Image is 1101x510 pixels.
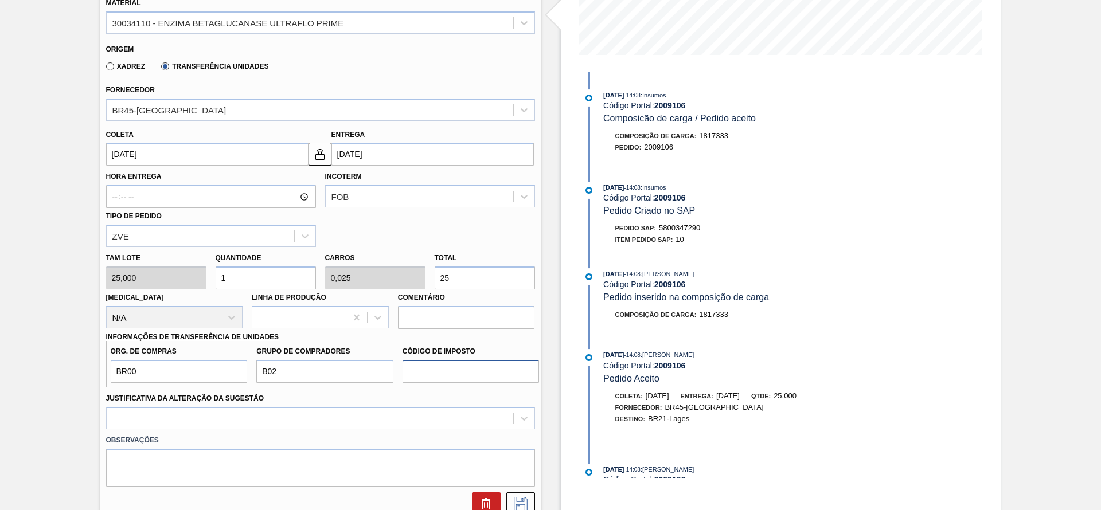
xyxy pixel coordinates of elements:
span: Composição de Carga : [615,132,697,139]
label: Informações de Transferência de Unidades [106,333,279,341]
img: atual [585,354,592,361]
label: Código de Imposto [403,343,540,360]
label: Entrega [331,131,365,139]
div: Código Portal: [603,361,876,370]
span: 2009106 [644,143,673,151]
strong: 2009106 [654,101,686,110]
span: [DATE] [603,351,624,358]
span: [DATE] [603,92,624,99]
span: Item pedido SAP: [615,236,673,243]
label: Incoterm [325,172,362,181]
img: atual [585,273,592,280]
span: Composicão de carga / Pedido aceito [603,113,756,123]
span: : [PERSON_NAME] [641,466,694,473]
span: - 14:08 [624,466,641,473]
div: Código Portal: [603,101,876,110]
label: Quantidade [216,254,261,262]
img: atual [585,95,592,101]
strong: 2009106 [654,193,686,202]
span: - 14:08 [624,92,641,99]
strong: 2009106 [654,280,686,289]
span: Pedido Criado no SAP [603,206,695,215]
strong: 2009106 [654,475,686,484]
span: Pedido Aceito [603,374,659,383]
span: Destino: [615,415,646,422]
span: : [PERSON_NAME] [641,351,694,358]
span: 25,000 [774,391,797,400]
label: [MEDICAL_DATA] [106,293,164,301]
img: atual [585,187,592,194]
div: ZVE [112,231,129,241]
strong: 2009106 [654,361,686,370]
div: Código Portal: [603,475,876,484]
input: dd/mm/yyyy [331,143,534,166]
label: Comentário [398,289,535,306]
label: Coleta [106,131,134,139]
label: Transferência Unidades [161,62,268,70]
label: Justificativa da Alteração da Sugestão [106,394,264,402]
img: atual [585,469,592,476]
span: Pedido inserido na composição de carga [603,292,769,302]
input: dd/mm/yyyy [106,143,309,166]
span: BR45-[GEOGRAPHIC_DATA] [665,403,763,411]
span: Composição de Carga : [615,311,697,318]
span: Coleta: [615,393,643,399]
span: [DATE] [603,270,624,277]
div: 30034110 - ENZIMA BETAGLUCANASE ULTRAFLO PRIME [112,18,344,28]
div: Código Portal: [603,280,876,289]
span: [DATE] [603,466,624,473]
label: Xadrez [106,62,146,70]
span: [DATE] [603,184,624,191]
span: - 14:08 [624,271,641,277]
label: Hora Entrega [106,168,316,185]
img: locked [313,147,327,161]
span: Fornecedor: [615,404,662,411]
label: Grupo de Compradores [256,343,393,360]
div: Código Portal: [603,193,876,202]
label: Carros [325,254,355,262]
button: locked [309,143,331,166]
div: FOB [331,192,349,202]
span: BR21-Lages [648,414,689,423]
span: Entrega: [681,393,713,399]
span: Qtde: [751,393,771,399]
span: Pedido SAP: [615,225,657,232]
span: - 14:08 [624,185,641,191]
span: 10 [676,235,684,244]
label: Org. de Compras [111,343,248,360]
span: : Insumos [641,184,666,191]
span: [DATE] [716,391,740,400]
label: Tam lote [106,250,206,266]
span: 1817333 [699,131,728,140]
label: Origem [106,45,134,53]
label: Observações [106,432,535,449]
span: 5800347290 [659,223,700,232]
div: BR45-[GEOGRAPHIC_DATA] [112,105,227,115]
label: Fornecedor [106,86,155,94]
span: : Insumos [641,92,666,99]
span: Pedido : [615,144,642,151]
label: Tipo de pedido [106,212,162,220]
span: 1817333 [699,310,728,319]
span: [DATE] [646,391,669,400]
label: Total [435,254,457,262]
label: Linha de Produção [252,293,326,301]
span: : [PERSON_NAME] [641,270,694,277]
span: - 14:08 [624,352,641,358]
